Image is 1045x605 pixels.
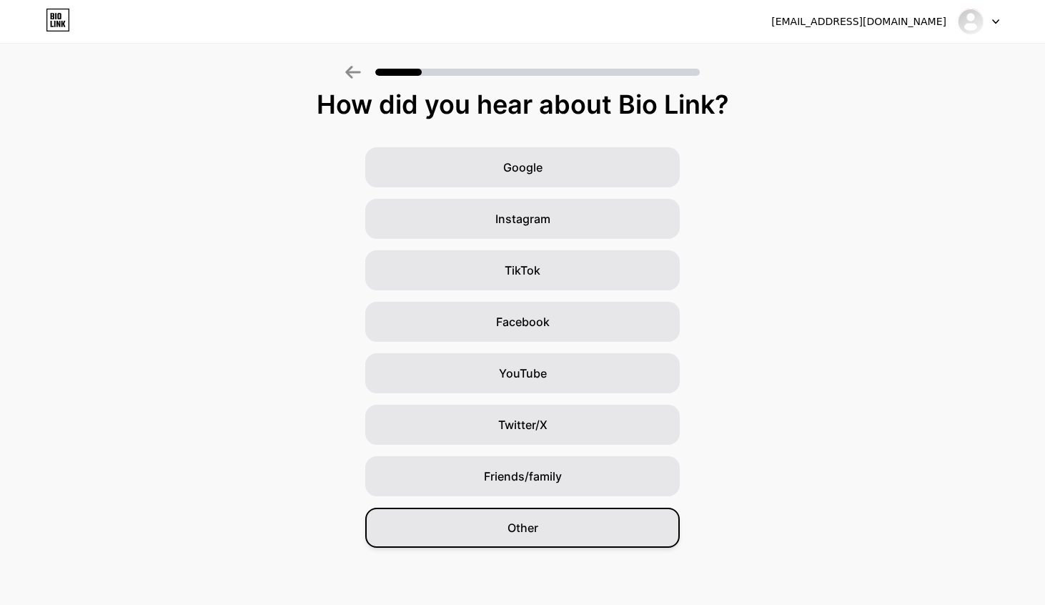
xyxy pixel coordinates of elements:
[495,210,550,227] span: Instagram
[771,14,946,29] div: [EMAIL_ADDRESS][DOMAIN_NAME]
[7,90,1038,119] div: How did you hear about Bio Link?
[498,416,548,433] span: Twitter/X
[957,8,984,35] img: pkm6m5j9
[499,365,547,382] span: YouTube
[484,468,562,485] span: Friends/family
[503,159,543,176] span: Google
[496,313,550,330] span: Facebook
[507,519,538,536] span: Other
[505,262,540,279] span: TikTok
